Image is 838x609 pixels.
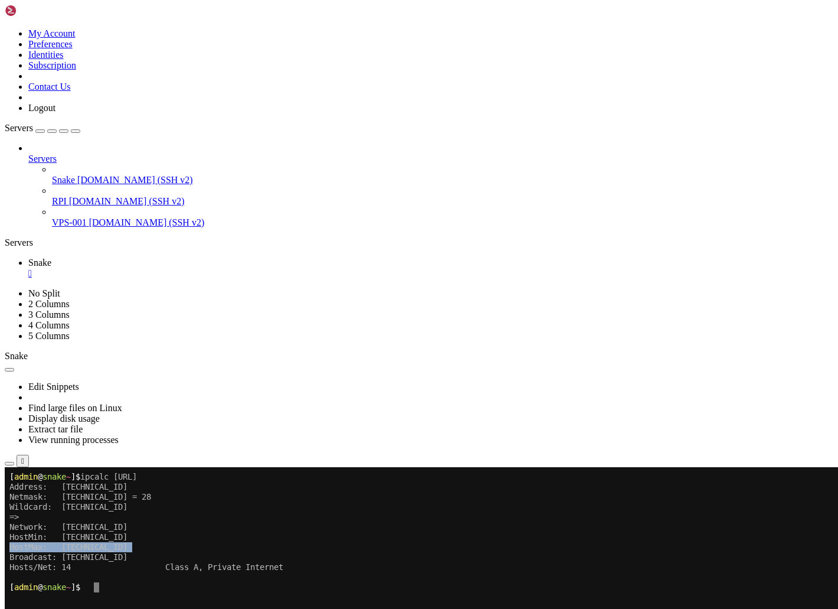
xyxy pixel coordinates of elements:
span: snake [38,5,61,14]
a: Display disk usage [28,413,100,424]
span: Snake [52,175,75,185]
span: @ [33,115,38,125]
x-row: HostMax: [TECHNICAL_ID] [5,75,684,85]
span: VPS-001 [52,217,87,227]
span: ~ [61,5,66,14]
span: ]$ [66,5,76,14]
a:  [28,268,833,279]
span: [DOMAIN_NAME] (SSH v2) [89,217,205,227]
a: VPS-001 [DOMAIN_NAME] (SSH v2) [52,217,833,228]
x-row: Broadcast: [TECHNICAL_ID] [5,85,684,95]
li: RPI [DOMAIN_NAME] (SSH v2) [52,185,833,207]
a: Snake [DOMAIN_NAME] (SSH v2) [52,175,833,185]
span: admin [9,115,33,125]
x-row: HostMin: [TECHNICAL_ID] [5,65,684,75]
a: No Split [28,288,60,298]
button:  [17,455,29,467]
x-row: ipcalc [URL] [5,5,684,15]
a: Logout [28,103,55,113]
li: Snake [DOMAIN_NAME] (SSH v2) [52,164,833,185]
a: My Account [28,28,76,38]
div:  [21,457,24,465]
a: 2 Columns [28,299,70,309]
a: Preferences [28,39,73,49]
span: @ [33,5,38,14]
img: Shellngn [5,5,73,17]
span: ~ [61,115,66,125]
div: Servers [5,237,833,248]
span: [DOMAIN_NAME] (SSH v2) [69,196,185,206]
a: Servers [5,123,80,133]
span: Servers [5,123,33,133]
a: Contact Us [28,82,71,92]
a: Identities [28,50,64,60]
span: admin [9,5,33,14]
x-row: Wildcard: [TECHNICAL_ID] [5,35,684,45]
span: ]$ [66,115,76,125]
x-row: => [5,45,684,55]
a: Servers [28,154,833,164]
span: Servers [28,154,57,164]
span: Snake [28,258,51,268]
li: VPS-001 [DOMAIN_NAME] (SSH v2) [52,207,833,228]
a: Snake [28,258,833,279]
x-row: Netmask: [TECHNICAL_ID] = 28 [5,25,684,35]
x-row: Address: [TECHNICAL_ID] [5,15,684,25]
a: 4 Columns [28,320,70,330]
span: [ [5,115,9,125]
span: Snake [5,351,28,361]
a: RPI [DOMAIN_NAME] (SSH v2) [52,196,833,207]
a: 5 Columns [28,331,70,341]
x-row: Hosts/Net: 14 Class A, Private Internet [5,95,684,105]
li: Servers [28,143,833,228]
div: (17, 11) [89,115,94,125]
span: [ [5,5,9,14]
a: View running processes [28,435,119,445]
span: RPI [52,196,67,206]
a: Edit Snippets [28,382,79,392]
span: snake [38,115,61,125]
a: Find large files on Linux [28,403,122,413]
a: 3 Columns [28,310,70,320]
a: Subscription [28,60,76,70]
span: [DOMAIN_NAME] (SSH v2) [77,175,193,185]
x-row: Network: [TECHNICAL_ID] [5,55,684,65]
a: Extract tar file [28,424,83,434]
